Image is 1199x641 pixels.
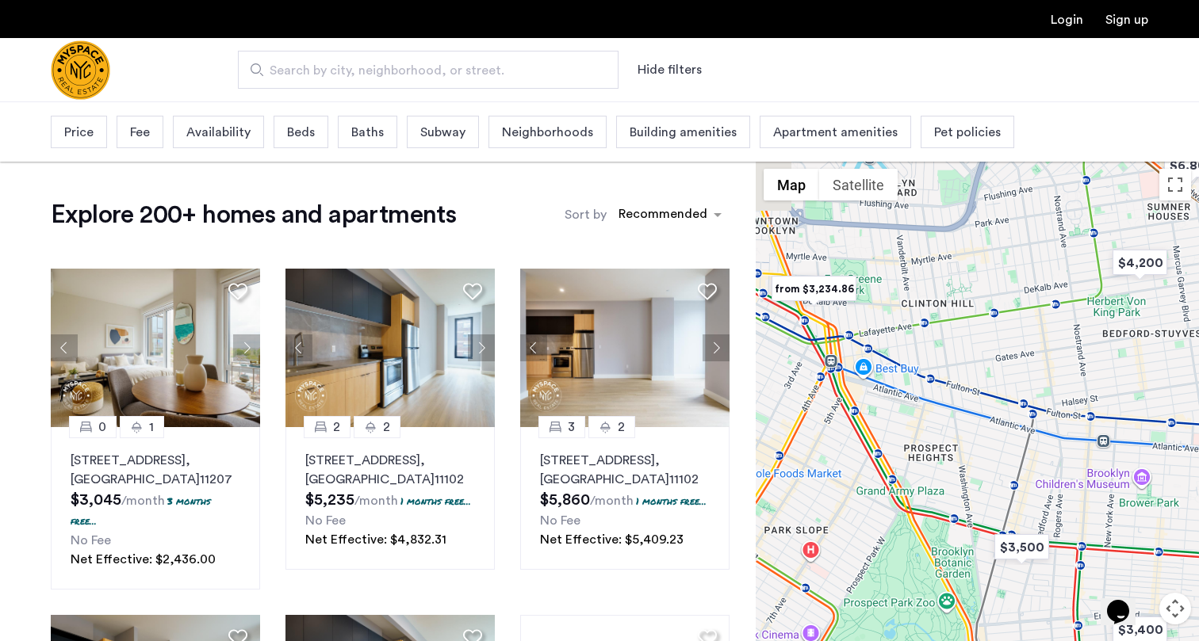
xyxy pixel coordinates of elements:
span: Price [64,123,94,142]
span: Net Effective: $5,409.23 [540,533,684,546]
img: 1997_638519968035243270.png [285,269,495,427]
a: Registration [1105,13,1148,26]
button: Show street map [764,169,819,200]
span: 1 [149,418,154,437]
span: Net Effective: $4,832.31 [305,533,446,546]
div: Recommended [616,204,707,227]
span: $3,045 [71,492,121,508]
span: No Fee [71,534,111,547]
input: Apartment Search [238,51,619,89]
span: No Fee [540,514,580,527]
span: Apartment amenities [773,123,898,142]
a: Cazamio Logo [51,40,110,100]
span: Baths [351,123,384,142]
div: from $3,234.86 [765,271,863,307]
button: Map camera controls [1159,593,1191,624]
sub: /month [590,494,634,507]
h1: Explore 200+ homes and apartments [51,199,456,231]
span: Fee [130,123,150,142]
p: 1 months free... [636,494,707,508]
span: Net Effective: $2,436.00 [71,553,216,566]
span: Subway [420,123,465,142]
span: 0 [98,418,106,437]
img: 1997_638519001096654587.png [51,269,260,427]
button: Next apartment [468,334,495,361]
iframe: chat widget [1101,578,1151,625]
a: Login [1051,13,1083,26]
span: 3 [568,418,575,437]
img: logo [51,40,110,100]
span: 2 [383,418,390,437]
span: Beds [287,123,315,142]
button: Previous apartment [520,334,547,361]
div: $3,500 [988,529,1055,565]
span: Search by city, neighborhood, or street. [270,61,574,80]
a: 32[STREET_ADDRESS], [GEOGRAPHIC_DATA]111021 months free...No FeeNet Effective: $5,409.23 [520,427,730,570]
span: Availability [186,123,251,142]
span: Pet policies [934,123,1001,142]
button: Show or hide filters [638,60,702,79]
p: [STREET_ADDRESS] 11102 [540,451,710,489]
ng-select: sort-apartment [611,200,730,229]
span: 2 [333,418,340,437]
a: 01[STREET_ADDRESS], [GEOGRAPHIC_DATA]112073 months free...No FeeNet Effective: $2,436.00 [51,427,260,589]
button: Next apartment [703,334,730,361]
span: 2 [618,418,625,437]
button: Next apartment [233,334,260,361]
label: Sort by [565,205,607,224]
button: Show satellite imagery [819,169,898,200]
div: $4,200 [1106,245,1174,280]
span: No Fee [305,514,346,527]
p: [STREET_ADDRESS] 11102 [305,451,475,489]
span: $5,860 [540,492,590,508]
sub: /month [354,494,398,507]
a: 22[STREET_ADDRESS], [GEOGRAPHIC_DATA]111021 months free...No FeeNet Effective: $4,832.31 [285,427,495,570]
button: Toggle fullscreen view [1159,169,1191,200]
sub: /month [121,494,165,507]
button: Previous apartment [51,334,78,361]
p: 1 months free... [400,494,471,508]
span: $5,235 [305,492,354,508]
button: Previous apartment [285,334,312,361]
span: Neighborhoods [502,123,593,142]
span: Building amenities [630,123,737,142]
img: 1997_638519968069068022.png [520,269,730,427]
p: [STREET_ADDRESS] 11207 [71,451,240,489]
